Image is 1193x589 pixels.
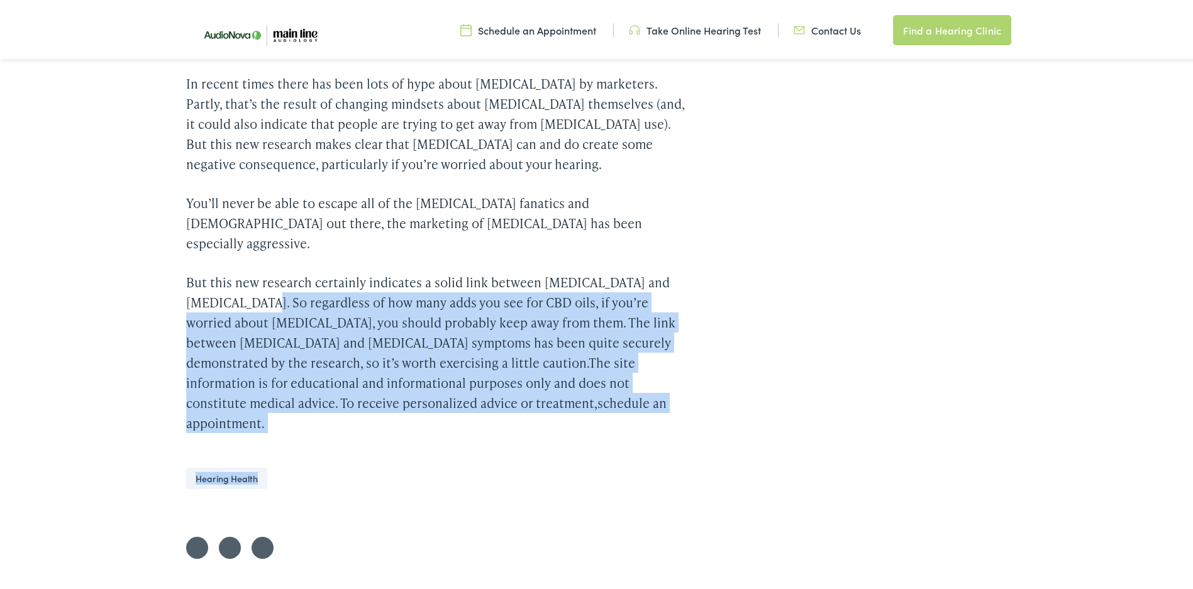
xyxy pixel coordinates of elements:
[252,534,274,556] a: Share on LinkedIn
[186,190,684,251] p: You’ll never be able to escape all of the [MEDICAL_DATA] fanatics and [DEMOGRAPHIC_DATA] out ther...
[893,13,1011,43] a: Find a Hearing Clinic
[629,21,640,35] img: utility icon
[629,21,761,35] a: Take Online Hearing Test
[219,534,241,556] a: Share on Facebook
[794,21,861,35] a: Contact Us
[460,21,472,35] img: utility icon
[186,534,208,556] a: Share on Twitter
[186,270,684,431] p: But this new research certainly indicates a solid link between [MEDICAL_DATA] and [MEDICAL_DATA]....
[794,21,805,35] img: utility icon
[186,465,267,487] a: Hearing Health
[460,21,596,35] a: Schedule an Appointment
[186,71,684,172] p: In recent times there has been lots of hype about [MEDICAL_DATA] by marketers. Partly, that’s the...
